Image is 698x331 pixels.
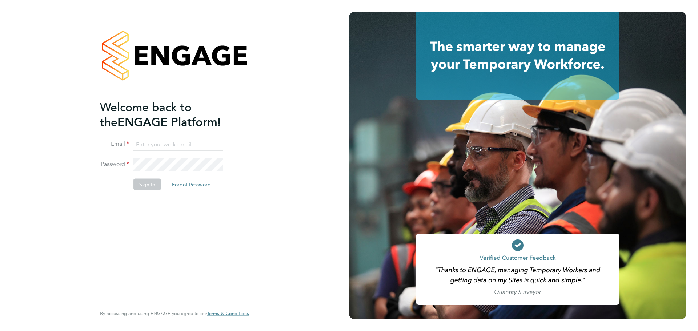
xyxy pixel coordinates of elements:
label: Email [100,140,129,148]
span: By accessing and using ENGAGE you agree to our [100,310,249,316]
input: Enter your work email... [133,138,223,151]
h2: ENGAGE Platform! [100,100,242,129]
span: Terms & Conditions [207,310,249,316]
button: Sign In [133,179,161,190]
a: Terms & Conditions [207,311,249,316]
span: Welcome back to the [100,100,192,129]
label: Password [100,161,129,168]
button: Forgot Password [166,179,217,190]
